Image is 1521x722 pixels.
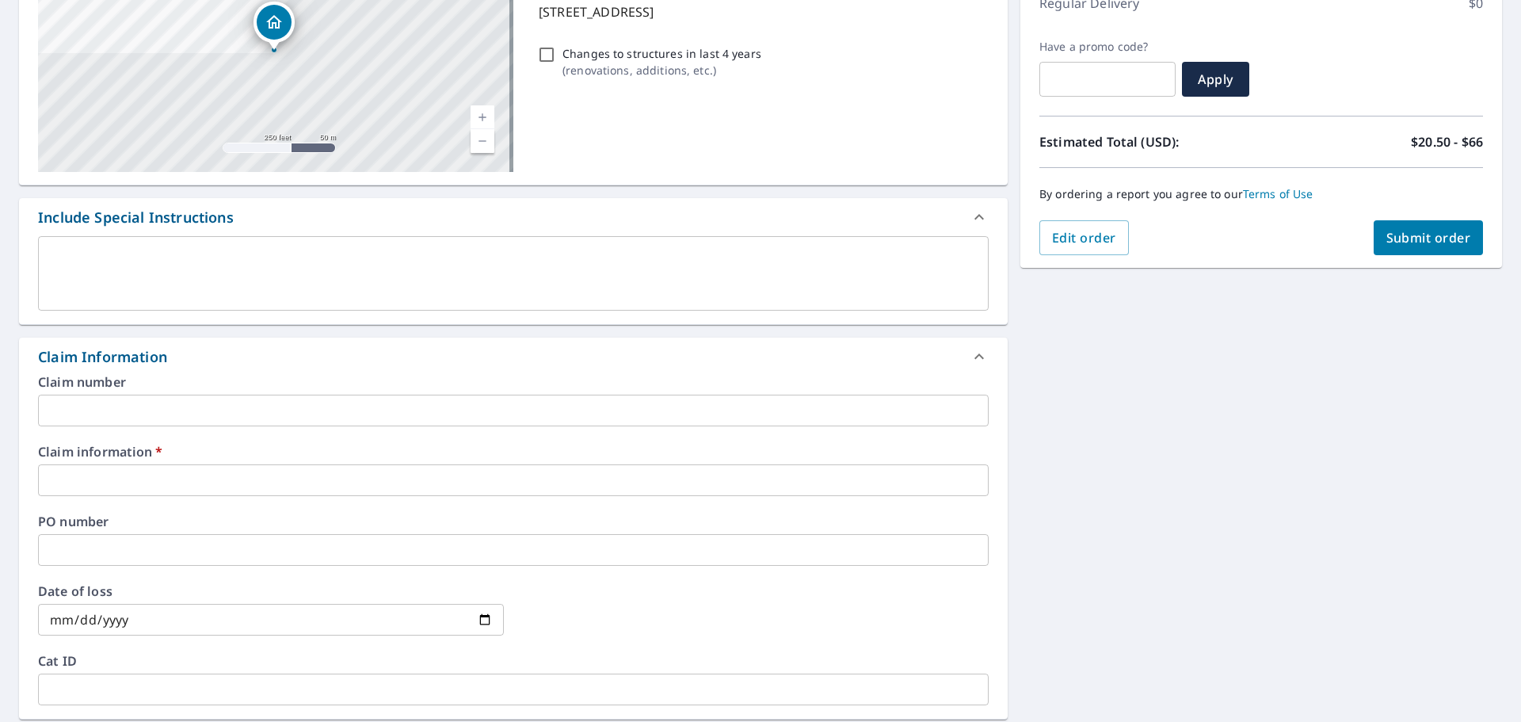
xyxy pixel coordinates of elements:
label: Date of loss [38,585,504,598]
button: Apply [1182,62,1249,97]
label: PO number [38,515,989,528]
p: ( renovations, additions, etc. ) [562,62,761,78]
a: Current Level 17, Zoom Out [471,129,494,153]
a: Terms of Use [1243,186,1313,201]
p: $20.50 - $66 [1411,132,1483,151]
p: [STREET_ADDRESS] [539,2,982,21]
span: Submit order [1386,229,1471,246]
button: Edit order [1039,220,1129,255]
button: Submit order [1374,220,1484,255]
p: Estimated Total (USD): [1039,132,1261,151]
div: Claim Information [38,346,167,368]
span: Apply [1195,71,1237,88]
div: Include Special Instructions [38,207,234,228]
p: By ordering a report you agree to our [1039,187,1483,201]
label: Claim number [38,376,989,388]
label: Claim information [38,445,989,458]
div: Claim Information [19,338,1008,376]
p: Changes to structures in last 4 years [562,45,761,62]
label: Cat ID [38,655,989,667]
div: Include Special Instructions [19,198,1008,236]
div: Dropped pin, building 1, Residential property, 72 Cameron Ave Babylon, NY 11702 [253,2,295,51]
a: Current Level 17, Zoom In [471,105,494,129]
label: Have a promo code? [1039,40,1176,54]
span: Edit order [1052,229,1116,246]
